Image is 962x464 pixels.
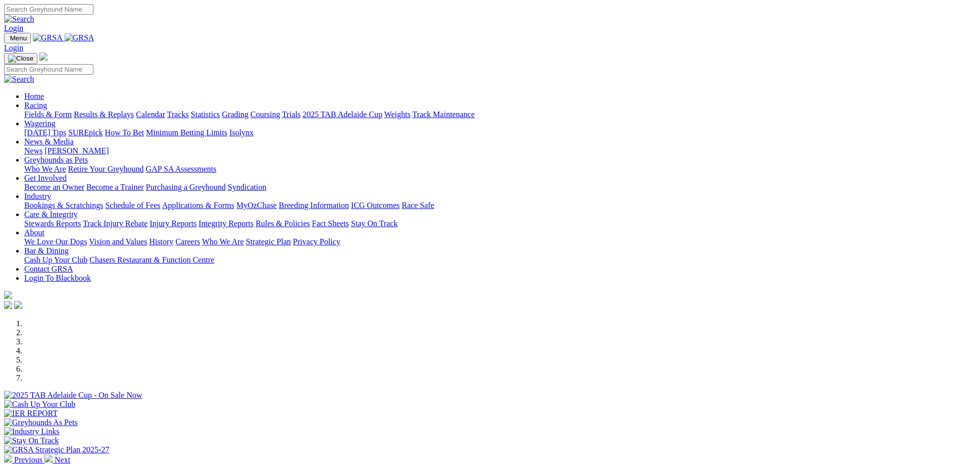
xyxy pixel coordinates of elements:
img: twitter.svg [14,301,22,309]
img: Cash Up Your Club [4,400,75,409]
a: Industry [24,192,51,200]
img: Close [8,55,33,63]
a: SUREpick [68,128,103,137]
a: Track Maintenance [413,110,475,119]
div: Wagering [24,128,958,137]
a: ICG Outcomes [351,201,399,210]
a: Careers [175,237,200,246]
a: [PERSON_NAME] [44,146,109,155]
a: Rules & Policies [256,219,310,228]
a: How To Bet [105,128,144,137]
button: Toggle navigation [4,53,37,64]
div: News & Media [24,146,958,156]
img: IER REPORT [4,409,58,418]
a: Retire Your Greyhound [68,165,144,173]
a: Greyhounds as Pets [24,156,88,164]
a: History [149,237,173,246]
a: Grading [222,110,248,119]
a: Minimum Betting Limits [146,128,227,137]
div: Bar & Dining [24,255,958,265]
a: Stewards Reports [24,219,81,228]
div: Industry [24,201,958,210]
img: 2025 TAB Adelaide Cup - On Sale Now [4,391,142,400]
a: We Love Our Dogs [24,237,87,246]
a: Injury Reports [149,219,196,228]
img: chevron-right-pager-white.svg [44,454,53,462]
a: Race Safe [401,201,434,210]
div: Get Involved [24,183,958,192]
a: News & Media [24,137,74,146]
img: GRSA [33,33,63,42]
a: [DATE] Tips [24,128,66,137]
img: logo-grsa-white.png [39,53,47,61]
a: Integrity Reports [198,219,254,228]
a: Bookings & Scratchings [24,201,103,210]
a: Syndication [228,183,266,191]
div: Greyhounds as Pets [24,165,958,174]
a: Become a Trainer [86,183,144,191]
img: facebook.svg [4,301,12,309]
a: Track Injury Rebate [83,219,147,228]
img: GRSA [65,33,94,42]
input: Search [4,4,93,15]
a: Breeding Information [279,201,349,210]
a: Fields & Form [24,110,72,119]
div: Racing [24,110,958,119]
a: Applications & Forms [162,201,234,210]
a: Coursing [250,110,280,119]
a: Weights [384,110,411,119]
a: Trials [282,110,300,119]
a: Become an Owner [24,183,84,191]
div: Care & Integrity [24,219,958,228]
a: Home [24,92,44,100]
a: Strategic Plan [246,237,291,246]
a: Login [4,24,23,32]
img: Stay On Track [4,436,59,445]
a: Who We Are [24,165,66,173]
div: About [24,237,958,246]
img: Search [4,15,34,24]
a: About [24,228,44,237]
a: Login [4,43,23,52]
a: Cash Up Your Club [24,255,87,264]
input: Search [4,64,93,75]
a: Privacy Policy [293,237,340,246]
a: Login To Blackbook [24,274,91,282]
a: Schedule of Fees [105,201,160,210]
a: Chasers Restaurant & Function Centre [89,255,214,264]
a: Bar & Dining [24,246,69,255]
a: Tracks [167,110,189,119]
a: Vision and Values [89,237,147,246]
a: MyOzChase [236,201,277,210]
a: Contact GRSA [24,265,73,273]
img: logo-grsa-white.png [4,291,12,299]
span: Menu [10,34,27,42]
a: Previous [4,455,44,464]
span: Next [55,455,70,464]
a: Stay On Track [351,219,397,228]
img: Search [4,75,34,84]
a: Who We Are [202,237,244,246]
a: Calendar [136,110,165,119]
img: Greyhounds As Pets [4,418,78,427]
button: Toggle navigation [4,33,31,43]
img: chevron-left-pager-white.svg [4,454,12,462]
a: Purchasing a Greyhound [146,183,226,191]
a: Results & Replays [74,110,134,119]
a: GAP SA Assessments [146,165,217,173]
a: Next [44,455,70,464]
a: Racing [24,101,47,110]
img: GRSA Strategic Plan 2025-27 [4,445,109,454]
a: 2025 TAB Adelaide Cup [302,110,382,119]
a: Fact Sheets [312,219,349,228]
a: Get Involved [24,174,67,182]
a: Isolynx [229,128,254,137]
a: Wagering [24,119,56,128]
img: Industry Links [4,427,60,436]
a: Statistics [191,110,220,119]
a: News [24,146,42,155]
a: Care & Integrity [24,210,78,219]
span: Previous [14,455,42,464]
